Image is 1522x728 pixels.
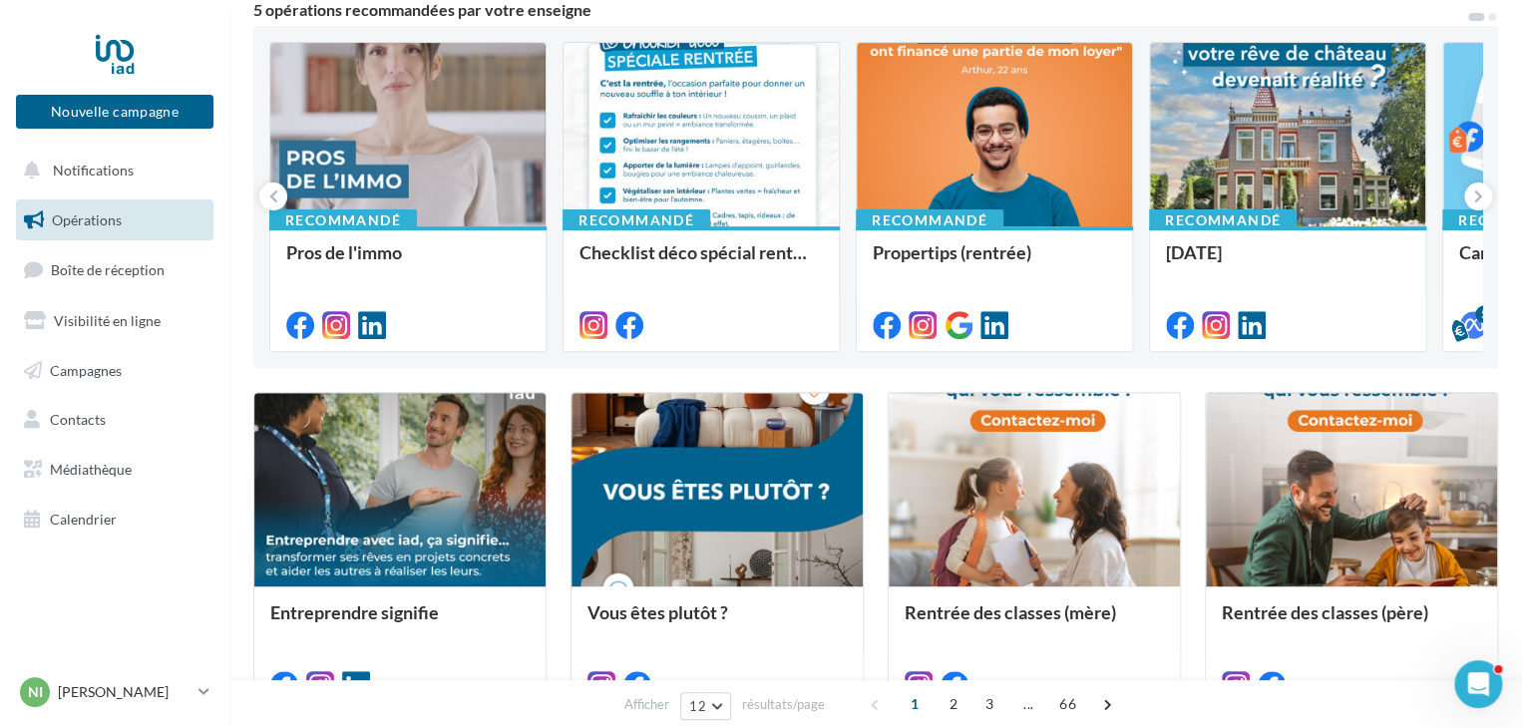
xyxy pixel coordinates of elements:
a: NI [PERSON_NAME] [16,673,213,711]
div: 5 opérations recommandées par votre enseigne [253,2,1466,18]
a: Calendrier [12,499,217,541]
span: Médiathèque [50,461,132,478]
a: Opérations [12,199,217,241]
button: Nouvelle campagne [16,95,213,129]
span: ... [1012,688,1044,720]
div: Recommandé [563,209,710,231]
div: Rentrée des classes (père) [1222,602,1481,642]
div: 5 [1475,305,1493,323]
span: 1 [899,688,931,720]
a: Campagnes [12,350,217,392]
a: Boîte de réception [12,248,217,291]
div: Recommandé [269,209,417,231]
span: Visibilité en ligne [54,312,161,329]
a: Visibilité en ligne [12,300,217,342]
div: Entreprendre signifie [270,602,530,642]
button: Notifications [12,150,209,191]
a: Contacts [12,399,217,441]
p: [PERSON_NAME] [58,682,190,702]
span: Calendrier [50,511,117,528]
span: Boîte de réception [51,261,165,278]
span: 66 [1051,688,1084,720]
span: Campagnes [50,361,122,378]
div: Propertips (rentrée) [873,242,1116,282]
span: 2 [938,688,969,720]
iframe: Intercom live chat [1454,660,1502,708]
div: Rentrée des classes (mère) [905,602,1164,642]
span: Notifications [53,162,134,179]
div: Vous êtes plutôt ? [587,602,847,642]
button: 12 [680,692,731,720]
span: Opérations [52,211,122,228]
div: Checklist déco spécial rentrée [579,242,823,282]
div: Recommandé [856,209,1003,231]
span: NI [28,682,43,702]
span: résultats/page [742,695,825,714]
a: Médiathèque [12,449,217,491]
span: 3 [973,688,1005,720]
div: Recommandé [1149,209,1297,231]
div: [DATE] [1166,242,1409,282]
span: 12 [689,698,706,714]
span: Contacts [50,411,106,428]
span: Afficher [624,695,669,714]
div: Pros de l'immo [286,242,530,282]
